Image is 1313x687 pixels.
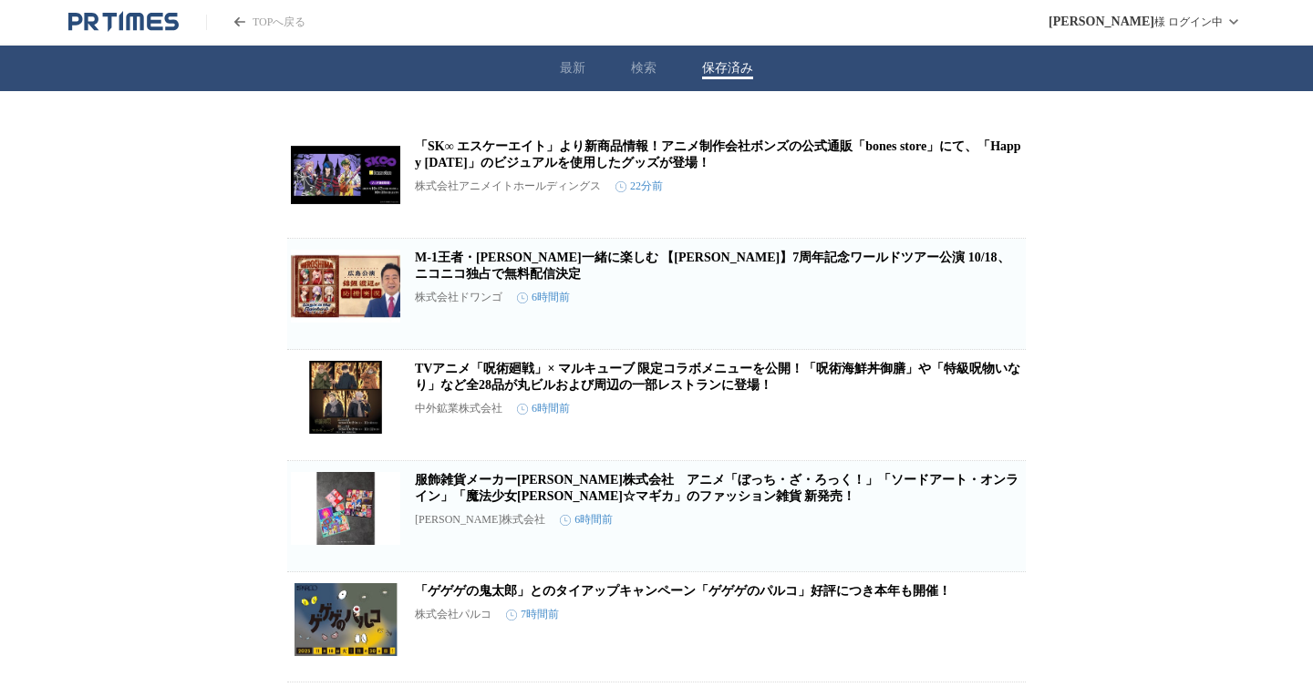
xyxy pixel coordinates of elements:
img: M-1王者・錦鯉 渡辺隆と一緒に楽しむ 【にじさんじ】7周年記念ワールドツアー公演 10/18、ニコニコ独占で無料配信決定 [291,250,400,323]
p: 株式会社アニメイトホールディングス [415,179,601,194]
time: 6時間前 [560,512,613,528]
span: [PERSON_NAME] [1049,15,1154,29]
p: [PERSON_NAME]株式会社 [415,512,545,528]
time: 7時間前 [506,607,559,622]
img: 服飾雑貨メーカー川辺株式会社 アニメ「ぼっち・ざ・ろっく！」「ソードアート・オンライン」「魔法少女まどか☆マギカ」のファッション雑貨 新発売！ [291,472,400,545]
p: 株式会社ドワンゴ [415,290,502,305]
button: 検索 [631,60,656,77]
a: PR TIMESのトップページはこちら [68,11,179,33]
img: TVアニメ「呪術廻戦」× マルキューブ 限定コラボメニューを公開！「呪術海鮮丼御膳」や「特級呪物いなり」など全28品が丸ビルおよび周辺の一部レストランに登場！ [291,361,400,434]
a: PR TIMESのトップページはこちら [206,15,305,30]
a: 「ゲゲゲの鬼太郎」とのタイアップキャンペーン「ゲゲゲのパルコ」好評につき本年も開催！ [415,584,951,598]
button: 最新 [560,60,585,77]
time: 22分前 [615,179,663,194]
time: 6時間前 [517,290,570,305]
p: 中外鉱業株式会社 [415,401,502,416]
p: 株式会社パルコ [415,607,491,622]
a: M-1王者・[PERSON_NAME]一緒に楽しむ 【[PERSON_NAME]】7周年記念ワールドツアー公演 10/18、ニコニコ独占で無料配信決定 [415,251,1010,281]
a: 服飾雑貨メーカー[PERSON_NAME]株式会社 アニメ「ぼっち・ざ・ろっく！」「ソードアート・オンライン」「魔法少女[PERSON_NAME]☆マギカ」のファッション雑貨 新発売！ [415,473,1018,503]
img: 「ゲゲゲの鬼太郎」とのタイアップキャンペーン「ゲゲゲのパルコ」好評につき本年も開催！ [291,583,400,656]
time: 6時間前 [517,401,570,416]
a: TVアニメ「呪術廻戦」× マルキューブ 限定コラボメニューを公開！「呪術海鮮丼御膳」や「特級呪物いなり」など全28品が丸ビルおよび周辺の一部レストランに登場！ [415,362,1020,392]
button: 保存済み [702,60,753,77]
img: 「SK∞ エスケーエイト」より新商品情報！アニメ制作会社ボンズの公式通販「bones store」にて、「Happy Halloween 2025」のビジュアルを使用したグッズが登場！ [291,138,400,211]
a: 「SK∞ エスケーエイト」より新商品情報！アニメ制作会社ボンズの公式通販「bones store」にて、「Happy [DATE]」のビジュアルを使用したグッズが登場！ [415,139,1021,169]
